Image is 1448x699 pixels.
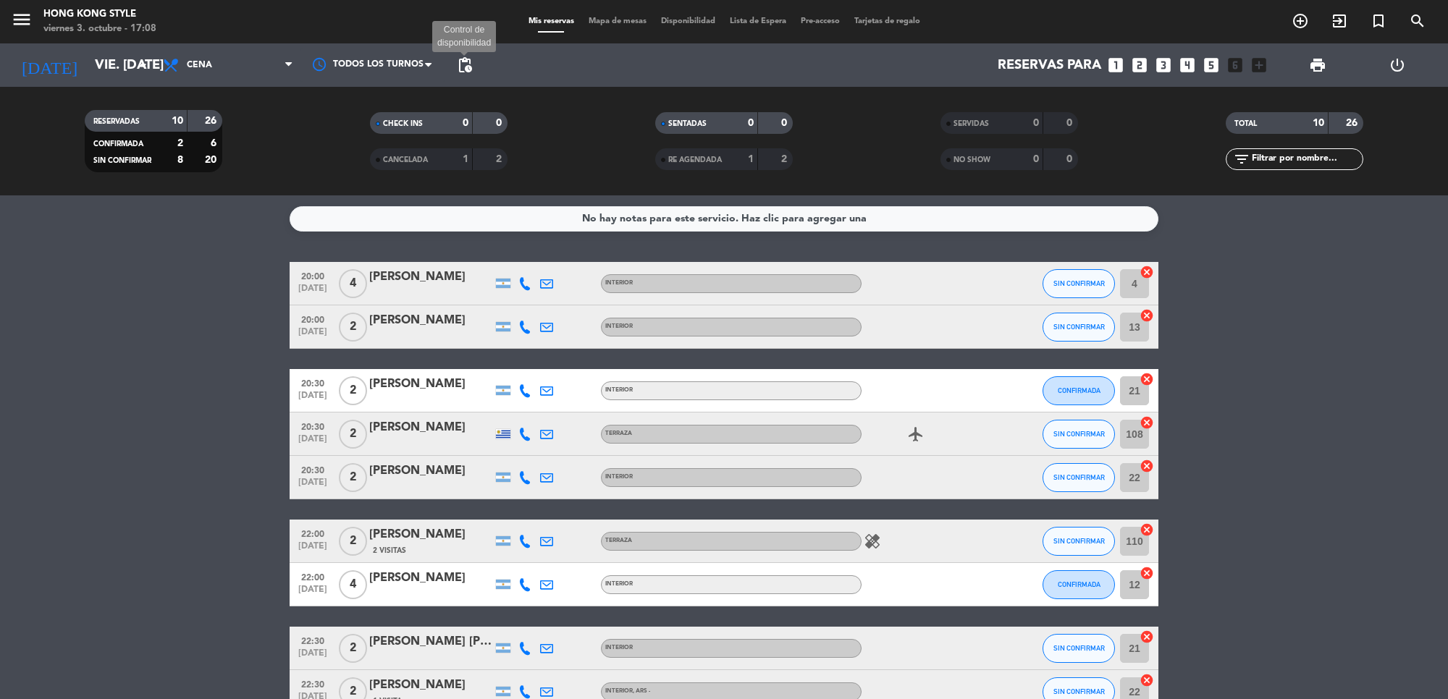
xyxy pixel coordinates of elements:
[295,568,331,585] span: 22:00
[1043,376,1115,405] button: CONFIRMADA
[1331,12,1348,30] i: exit_to_app
[456,56,473,74] span: pending_actions
[187,60,212,70] span: Cena
[1140,522,1154,537] i: cancel
[1053,430,1105,438] span: SIN CONFIRMAR
[1234,120,1257,127] span: TOTAL
[496,154,505,164] strong: 2
[339,269,367,298] span: 4
[1058,386,1100,394] span: CONFIRMADA
[1178,56,1197,75] i: looks_4
[383,156,428,164] span: CANCELADA
[177,138,183,148] strong: 2
[11,9,33,35] button: menu
[295,284,331,300] span: [DATE]
[369,676,492,695] div: [PERSON_NAME]
[605,323,633,329] span: INTERIOR
[1053,323,1105,331] span: SIN CONFIRMAR
[1250,151,1363,167] input: Filtrar por nombre...
[339,463,367,492] span: 2
[11,9,33,30] i: menu
[43,22,156,36] div: viernes 3. octubre - 17:08
[781,118,790,128] strong: 0
[1130,56,1149,75] i: looks_two
[1389,56,1406,74] i: power_settings_new
[1066,118,1075,128] strong: 0
[1066,154,1075,164] strong: 0
[864,533,881,550] i: healing
[295,478,331,494] span: [DATE]
[295,541,331,558] span: [DATE]
[93,118,140,125] span: RESERVADAS
[654,17,723,25] span: Disponibilidad
[1233,151,1250,168] i: filter_list
[1033,154,1039,164] strong: 0
[582,211,867,227] div: No hay notas para este servicio. Haz clic para agregar una
[1043,527,1115,556] button: SIN CONFIRMAR
[581,17,654,25] span: Mapa de mesas
[605,474,633,480] span: INTERIOR
[1154,56,1173,75] i: looks_3
[295,585,331,601] span: [DATE]
[954,156,990,164] span: NO SHOW
[605,538,632,543] span: TERRAZA
[177,155,183,165] strong: 8
[605,280,633,286] span: INTERIOR
[93,140,143,148] span: CONFIRMADA
[1033,118,1039,128] strong: 0
[369,268,492,287] div: [PERSON_NAME]
[605,645,633,651] span: INTERIOR
[1053,687,1105,695] span: SIN CONFIRMAR
[295,391,331,407] span: [DATE]
[369,375,492,394] div: [PERSON_NAME]
[295,675,331,692] span: 22:30
[1202,56,1221,75] i: looks_5
[463,118,468,128] strong: 0
[339,527,367,556] span: 2
[1346,118,1360,128] strong: 26
[781,154,790,164] strong: 2
[1357,43,1437,87] div: LOG OUT
[1140,308,1154,323] i: cancel
[1140,630,1154,644] i: cancel
[1309,56,1326,74] span: print
[11,49,88,81] i: [DATE]
[496,118,505,128] strong: 0
[205,116,219,126] strong: 26
[432,21,496,53] div: Control de disponibilidad
[43,7,156,22] div: HONG KONG STYLE
[1053,279,1105,287] span: SIN CONFIRMAR
[1292,12,1309,30] i: add_circle_outline
[1140,415,1154,430] i: cancel
[295,327,331,344] span: [DATE]
[1053,473,1105,481] span: SIN CONFIRMAR
[93,157,151,164] span: SIN CONFIRMAR
[295,374,331,391] span: 20:30
[998,57,1101,73] span: Reservas para
[1140,566,1154,580] i: cancel
[1043,463,1115,492] button: SIN CONFIRMAR
[172,116,183,126] strong: 10
[748,154,754,164] strong: 1
[295,418,331,434] span: 20:30
[521,17,581,25] span: Mis reservas
[1058,580,1100,588] span: CONFIRMADA
[1053,644,1105,652] span: SIN CONFIRMAR
[369,569,492,588] div: [PERSON_NAME]
[605,431,632,436] span: TERRAZA
[1140,372,1154,386] i: cancel
[1140,265,1154,279] i: cancel
[211,138,219,148] strong: 6
[463,154,468,164] strong: 1
[135,56,152,74] i: arrow_drop_down
[1370,12,1387,30] i: turned_in_not
[339,313,367,342] span: 2
[633,688,650,694] span: , ARS -
[295,525,331,541] span: 22:00
[369,462,492,480] div: [PERSON_NAME]
[1140,459,1154,473] i: cancel
[383,120,423,127] span: CHECK INS
[295,310,331,327] span: 20:00
[605,688,650,694] span: INTERIOR
[794,17,847,25] span: Pre-acceso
